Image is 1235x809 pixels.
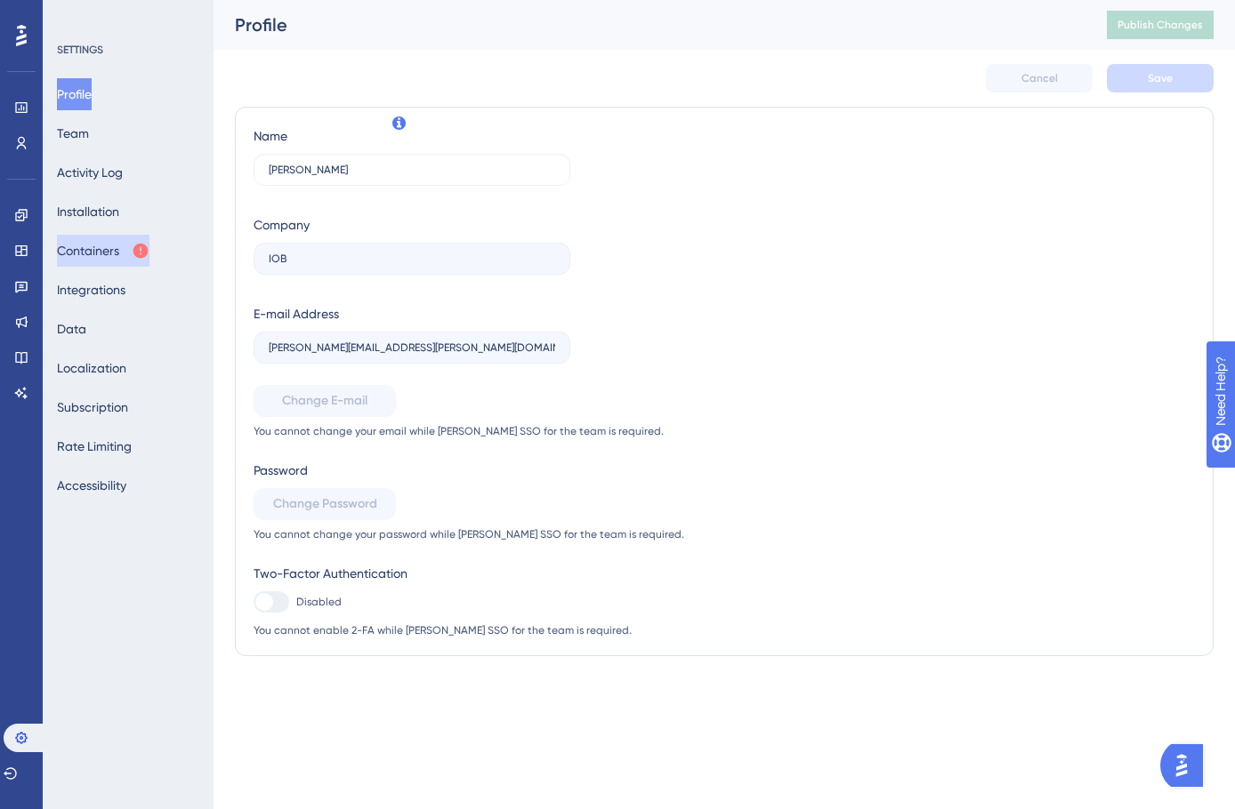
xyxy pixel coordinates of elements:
input: Company Name [269,252,555,265]
span: Cancel [1021,71,1058,85]
iframe: UserGuiding AI Assistant Launcher [1160,739,1214,792]
span: Save [1148,71,1173,85]
div: Password [254,460,684,481]
button: Data [57,313,86,345]
span: Need Help? [42,4,111,26]
span: Disabled [296,595,342,609]
button: Change Password [254,488,396,520]
span: You cannot change your password while [PERSON_NAME] SSO for the team is required. [254,527,684,541]
span: Change Password [273,493,377,515]
div: E-mail Address [254,303,339,324]
button: Change E-mail [254,385,396,417]
input: Name Surname [269,164,555,176]
button: Rate Limiting [57,430,132,462]
button: Save [1107,64,1214,92]
button: Localization [57,352,126,384]
button: Profile [57,78,92,110]
button: Subscription [57,391,128,423]
span: You cannot change your email while [PERSON_NAME] SSO for the team is required. [254,424,684,438]
button: Integrations [57,274,125,306]
button: Accessibility [57,469,126,501]
div: Profile [235,12,1062,37]
div: SETTINGS [57,43,201,57]
button: Activity Log [57,156,123,188]
span: Publish Changes [1118,18,1203,32]
input: E-mail Address [269,341,555,354]
div: Company [254,214,310,236]
div: Two-Factor Authentication [254,563,684,584]
button: Cancel [986,64,1093,92]
button: Publish Changes [1107,11,1214,39]
button: Installation [57,196,119,228]
span: Change E-mail [282,390,367,412]
div: Name [254,125,287,147]
button: Containers [57,235,149,267]
button: Team [57,117,89,149]
span: You cannot enable 2-FA while [PERSON_NAME] SSO for the team is required. [254,623,684,637]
